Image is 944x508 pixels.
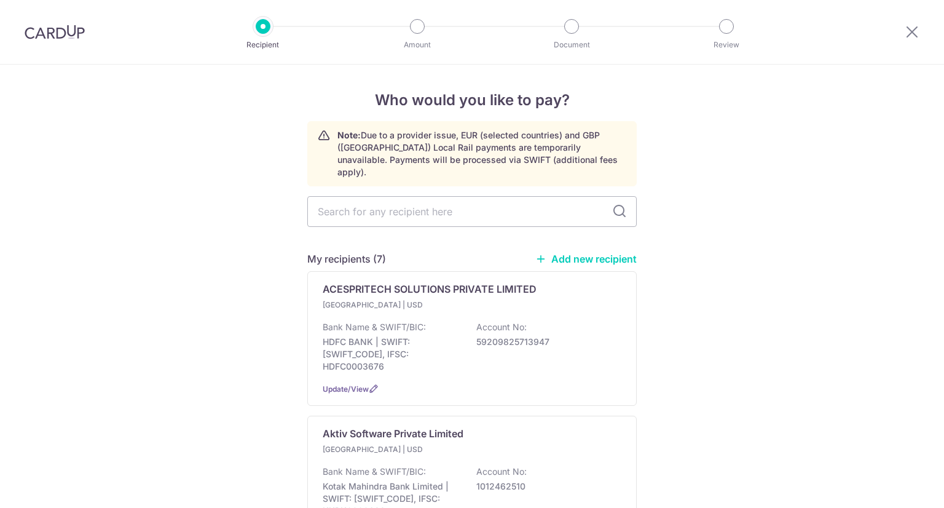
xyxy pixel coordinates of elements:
[323,299,468,311] p: [GEOGRAPHIC_DATA] | USD
[476,321,527,333] p: Account No:
[681,39,772,51] p: Review
[337,130,361,140] strong: Note:
[372,39,463,51] p: Amount
[323,443,468,456] p: [GEOGRAPHIC_DATA] | USD
[323,466,426,478] p: Bank Name & SWIFT/BIC:
[337,129,626,178] p: Due to a provider issue, EUR (selected countries) and GBP ([GEOGRAPHIC_DATA]) Local Rail payments...
[307,196,637,227] input: Search for any recipient here
[25,25,85,39] img: CardUp
[865,471,932,502] iframe: Opens a widget where you can find more information
[476,336,614,348] p: 59209825713947
[218,39,309,51] p: Recipient
[323,282,537,296] p: ACESPRITECH SOLUTIONS PRIVATE LIMITED
[535,253,637,265] a: Add new recipient
[476,466,527,478] p: Account No:
[307,89,637,111] h4: Who would you like to pay?
[323,321,426,333] p: Bank Name & SWIFT/BIC:
[323,384,369,394] a: Update/View
[323,426,463,441] p: Aktiv Software Private Limited
[307,252,386,266] h5: My recipients (7)
[323,336,460,373] p: HDFC BANK | SWIFT: [SWIFT_CODE], IFSC: HDFC0003676
[526,39,617,51] p: Document
[476,480,614,493] p: 1012462510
